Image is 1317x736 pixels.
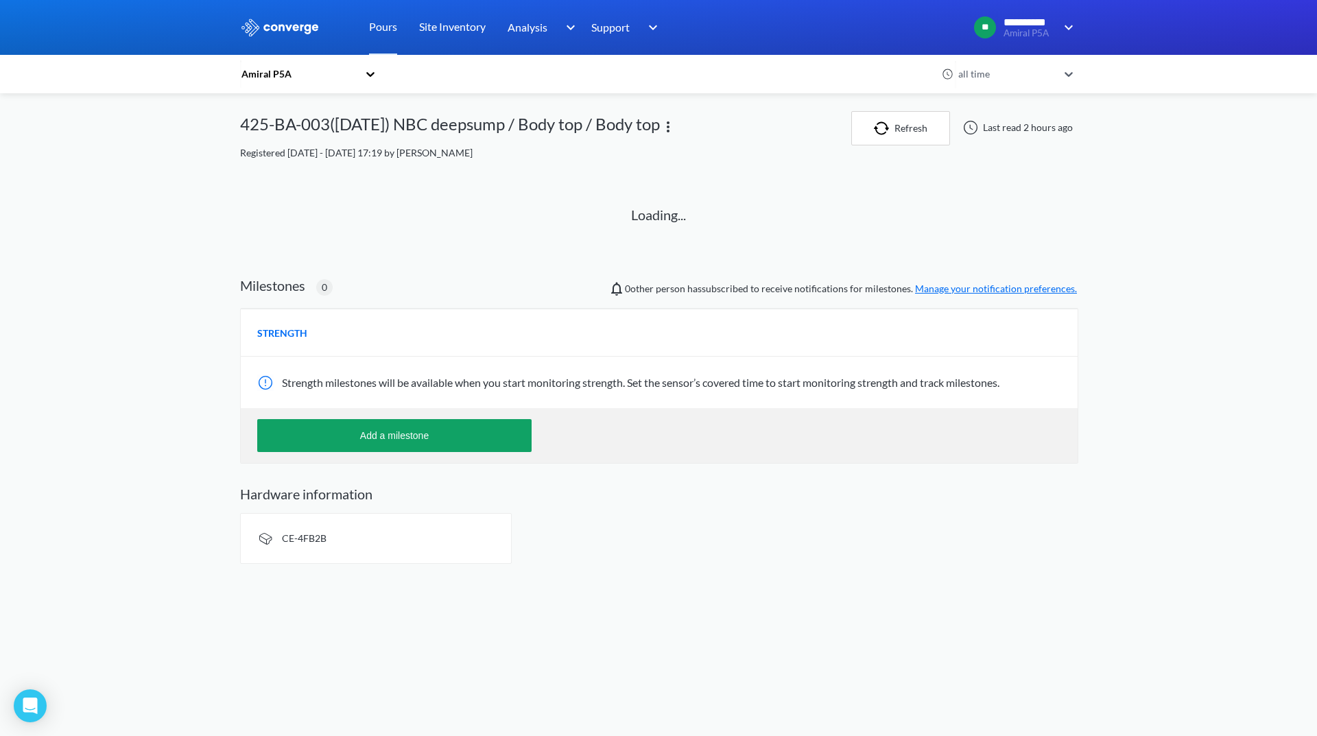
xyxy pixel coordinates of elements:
a: Manage your notification preferences. [915,283,1077,294]
span: CE-4FB2B [282,532,327,544]
span: Amiral P5A [1004,28,1055,38]
img: icon-refresh.svg [874,121,894,135]
p: Loading... [631,204,686,226]
span: Analysis [508,19,547,36]
div: Amiral P5A [240,67,358,82]
div: Last read 2 hours ago [956,119,1077,136]
span: 0 other [625,283,654,294]
span: Registered [DATE] - [DATE] 17:19 by [PERSON_NAME] [240,147,473,158]
div: Open Intercom Messenger [14,689,47,722]
span: person has subscribed to receive notifications for milestones. [625,281,1077,296]
img: signal-icon.svg [257,530,274,547]
img: downArrow.svg [1055,19,1077,36]
h2: Hardware information [240,486,1077,502]
img: downArrow.svg [557,19,579,36]
span: 0 [322,280,327,295]
div: 425-BA-003([DATE]) NBC deepsump / Body top / Body top [240,111,660,145]
img: logo_ewhite.svg [240,19,320,36]
button: Add a milestone [257,419,532,452]
span: STRENGTH [257,326,307,341]
img: more.svg [660,119,676,135]
div: all time [955,67,1058,82]
img: downArrow.svg [639,19,661,36]
button: Refresh [851,111,950,145]
span: Support [591,19,630,36]
span: Strength milestones will be available when you start monitoring strength. Set the sensor’s covere... [282,376,999,389]
img: notifications-icon.svg [608,281,625,297]
h2: Milestones [240,277,305,294]
img: icon-clock.svg [942,68,954,80]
